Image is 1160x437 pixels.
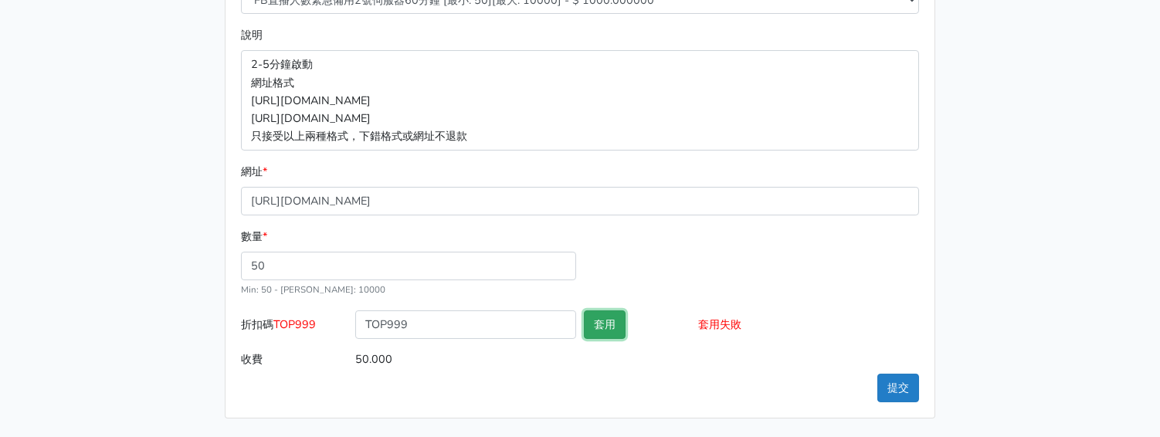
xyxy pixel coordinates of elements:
button: 套用 [584,310,626,339]
p: 2-5分鐘啟動 網址格式 [URL][DOMAIN_NAME] [URL][DOMAIN_NAME] 只接受以上兩種格式，下錯格式或網址不退款 [241,50,919,150]
span: TOP999 [273,317,316,332]
button: 提交 [877,374,919,402]
label: 收費 [237,345,351,374]
label: 說明 [241,26,263,44]
label: 網址 [241,163,267,181]
input: 格式為https://www.facebook.com/topfblive/videos/123456789/ [241,187,919,215]
small: Min: 50 - [PERSON_NAME]: 10000 [241,283,385,296]
label: 折扣碼 [237,310,351,345]
label: 數量 [241,228,267,246]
